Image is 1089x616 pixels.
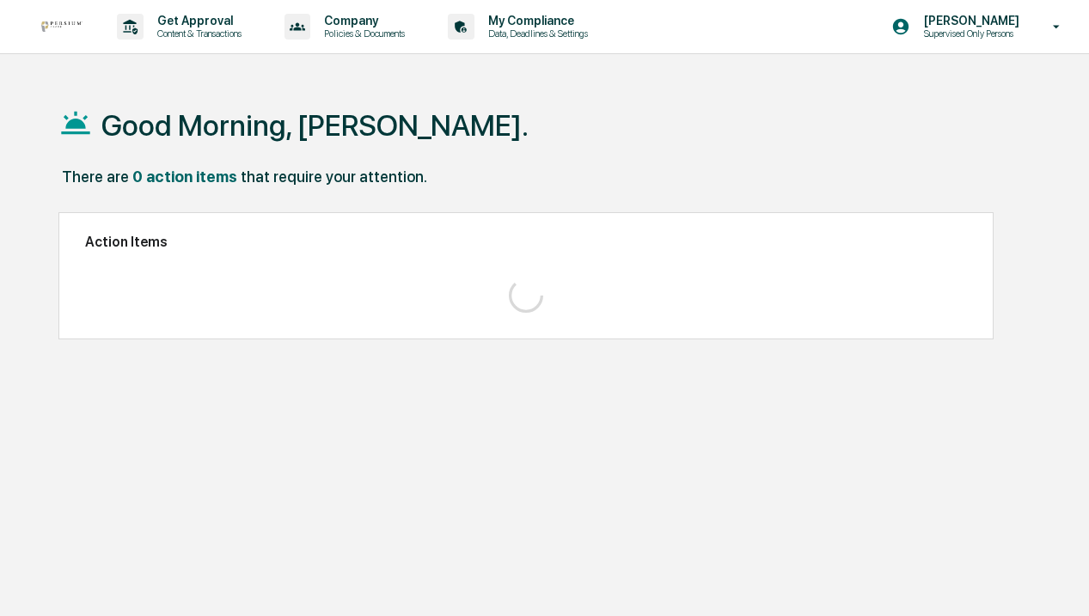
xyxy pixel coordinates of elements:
p: Data, Deadlines & Settings [474,27,597,40]
p: [PERSON_NAME] [910,14,1028,27]
h2: Action Items [85,234,967,250]
p: Company [310,14,413,27]
img: logo [41,21,83,32]
div: There are [62,168,129,186]
div: 0 action items [132,168,237,186]
p: Supervised Only Persons [910,27,1028,40]
p: Content & Transactions [144,27,250,40]
p: Get Approval [144,14,250,27]
h1: Good Morning, [PERSON_NAME]. [101,108,529,143]
p: Policies & Documents [310,27,413,40]
div: that require your attention. [241,168,427,186]
p: My Compliance [474,14,597,27]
